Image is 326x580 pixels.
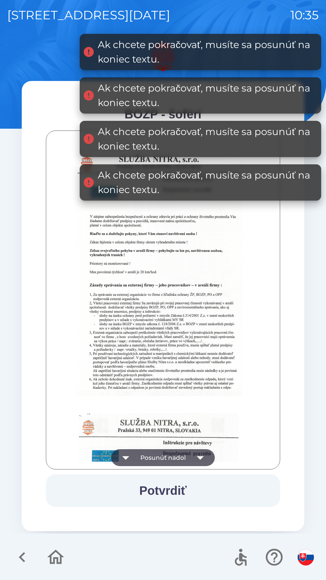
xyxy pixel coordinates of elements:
div: BOZP - šoféri [46,105,280,123]
button: Potvrdiť [46,474,280,507]
img: Logo [22,42,304,71]
img: sk flag [298,549,314,565]
p: 10:35 [290,6,319,24]
p: [STREET_ADDRESS][DATE] [7,6,170,24]
div: Ak chcete pokračovať, musíte sa posunúť na koniec textu. [98,37,315,66]
div: Ak chcete pokračovať, musíte sa posunúť na koniec textu. [98,124,315,153]
div: Ak chcete pokračovať, musíte sa posunúť na koniec textu. [98,81,315,110]
div: Ak chcete pokračovať, musíte sa posunúť na koniec textu. [98,168,315,197]
button: Posunúť nadol [111,449,215,466]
